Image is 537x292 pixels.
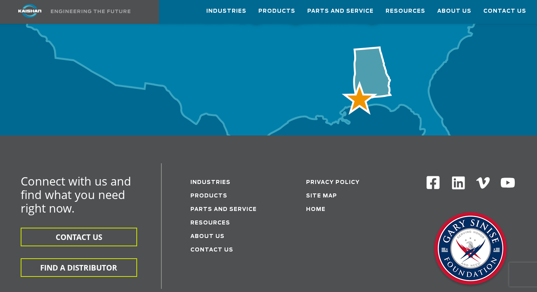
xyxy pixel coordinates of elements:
[476,177,490,189] img: Vimeo
[306,180,360,185] a: Privacy Policy
[190,234,225,239] a: About Us
[500,175,516,191] img: Youtube
[51,10,130,13] img: Engineering the future
[437,0,471,22] a: About Us
[307,7,374,16] span: Parts and Service
[386,7,425,16] span: Resources
[258,7,295,16] span: Products
[306,193,337,199] a: Site Map
[426,175,440,190] img: Facebook
[258,0,295,22] a: Products
[21,258,137,277] button: FIND A DISTRIBUTOR
[190,220,230,226] a: Resources
[190,207,257,212] a: Parts and service
[437,7,471,16] span: About Us
[386,0,425,22] a: Resources
[21,173,131,216] span: Connect with us and find what you need right now.
[307,0,374,22] a: Parts and Service
[451,175,466,191] img: Linkedin
[306,207,326,212] a: Home
[190,248,233,253] a: Contact Us
[190,193,227,199] a: Products
[21,228,137,246] button: CONTACT US
[206,7,246,16] span: Industries
[483,0,526,22] a: Contact Us
[206,0,246,22] a: Industries
[431,210,510,289] img: Gary Sinise Foundation
[483,7,526,16] span: Contact Us
[190,180,231,185] a: Industries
